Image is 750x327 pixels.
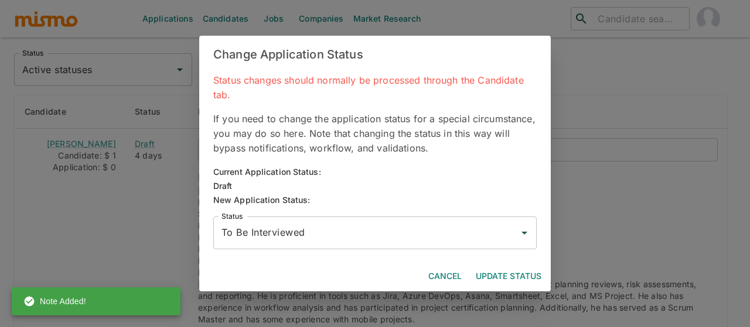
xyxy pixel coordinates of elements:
[516,225,533,241] button: Open
[213,165,321,179] div: Current Application Status:
[213,113,536,154] span: If you need to change the application status for a special circumstance, you may do so here. Note...
[471,266,546,287] button: Update Status
[213,193,537,207] div: New Application Status:
[221,211,243,221] label: Status
[199,36,551,73] h2: Change Application Status
[213,74,524,101] span: Status changes should normally be processed through the Candidate tab.
[23,291,86,312] div: Note Added!
[424,266,466,287] button: Cancel
[213,179,321,193] div: Draft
